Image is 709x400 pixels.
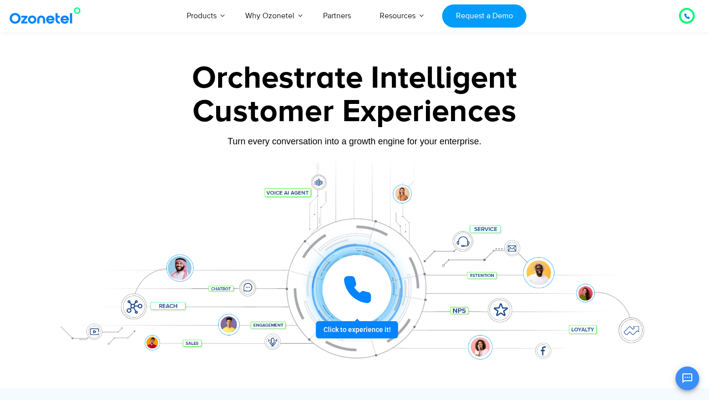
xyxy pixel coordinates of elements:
[47,136,662,147] div: Turn every conversation into a growth engine for your enterprise.
[676,367,699,390] button: Open chat
[47,88,662,135] div: Customer Experiences
[47,63,662,94] div: Orchestrate Intelligent
[442,4,526,28] a: Request a Demo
